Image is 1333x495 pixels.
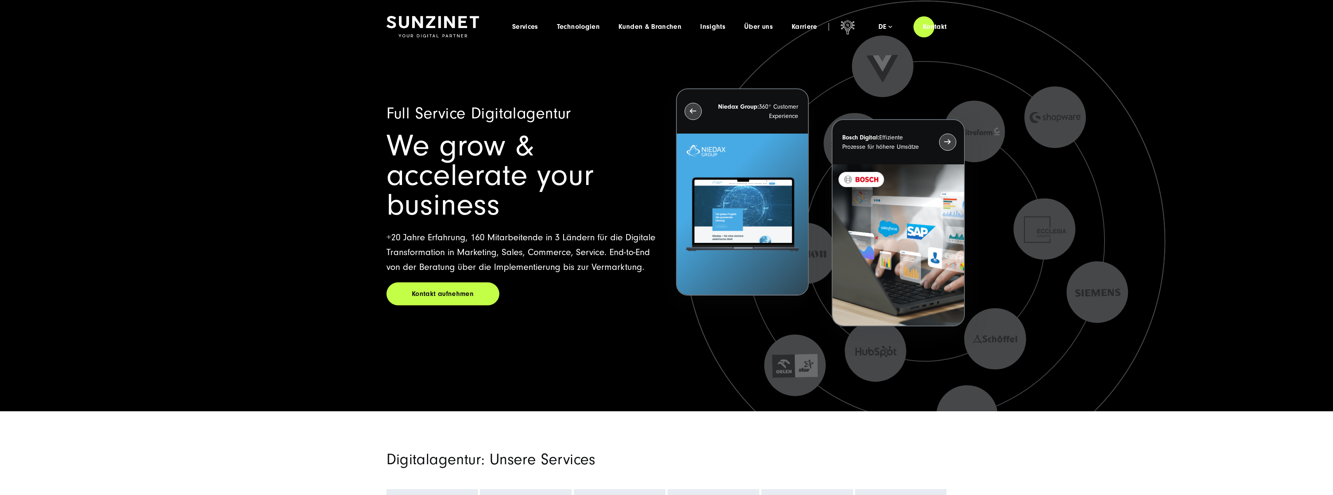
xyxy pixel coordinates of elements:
a: Karriere [792,23,817,31]
img: SUNZINET Full Service Digital Agentur [386,16,479,38]
a: Kunden & Branchen [618,23,681,31]
p: 360° Customer Experience [716,102,798,121]
img: Letztes Projekt von Niedax. Ein Laptop auf dem die Niedax Website geöffnet ist, auf blauem Hinter... [677,134,808,295]
a: Kontakt [913,16,956,38]
a: Über uns [744,23,773,31]
a: Technologien [557,23,600,31]
a: Insights [700,23,725,31]
button: Niedax Group:360° Customer Experience Letztes Projekt von Niedax. Ein Laptop auf dem die Niedax W... [676,88,809,296]
a: Kontakt aufnehmen [386,282,499,305]
strong: Bosch Digital: [842,134,879,141]
img: BOSCH - Kundeprojekt - Digital Transformation Agentur SUNZINET [832,164,964,326]
a: Services [512,23,538,31]
strong: Niedax Group: [718,103,759,110]
p: +20 Jahre Erfahrung, 160 Mitarbeitende in 3 Ländern für die Digitale Transformation in Marketing,... [386,230,657,275]
p: Effiziente Prozesse für höhere Umsätze [842,133,925,151]
button: Bosch Digital:Effiziente Prozesse für höhere Umsätze BOSCH - Kundeprojekt - Digital Transformatio... [832,119,964,327]
h2: Digitalagentur: Unsere Services [386,450,756,469]
h1: We grow & accelerate your business [386,131,657,220]
div: de [878,23,892,31]
span: Full Service Digitalagentur [386,104,571,123]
